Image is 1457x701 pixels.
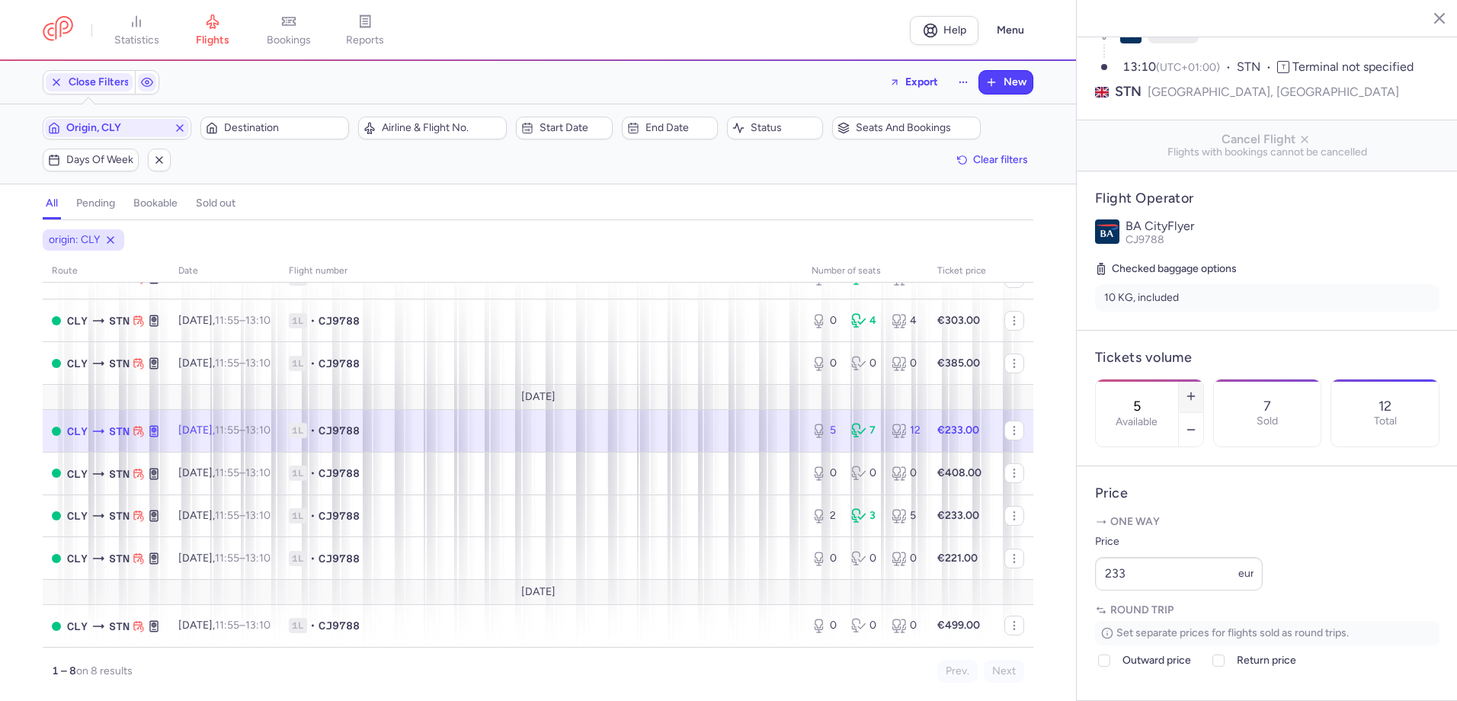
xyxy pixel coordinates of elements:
span: 1L [289,423,307,438]
time: 13:10 [245,509,271,522]
strong: €408.00 [937,466,981,479]
button: New [979,71,1033,94]
span: Flights with bookings cannot be cancelled [1089,146,1446,158]
div: 0 [812,356,839,371]
span: Stansted, London, United Kingdom [109,618,130,635]
span: 1L [289,356,307,371]
div: 3 [851,508,879,523]
div: 2 [812,508,839,523]
div: 0 [851,466,879,481]
p: Round trip [1095,603,1439,618]
span: Stansted, London, United Kingdom [109,312,130,329]
label: Price [1095,533,1263,551]
h5: Checked baggage options [1095,260,1439,278]
div: 0 [851,618,879,633]
span: [DATE] [521,586,556,598]
span: [DATE], [178,424,271,437]
span: [GEOGRAPHIC_DATA], [GEOGRAPHIC_DATA] [1148,82,1399,101]
span: 1L [289,313,307,328]
span: CJ9788 [319,423,360,438]
time: 11:55 [215,466,239,479]
span: Airline & Flight No. [382,122,501,134]
a: bookings [251,14,327,47]
button: Export [879,70,948,94]
span: CJ9788 [319,618,360,633]
span: • [310,618,315,633]
span: statistics [114,34,159,47]
input: Return price [1212,655,1225,667]
span: Origin, CLY [66,122,168,134]
input: Outward price [1098,655,1110,667]
div: 0 [812,313,839,328]
span: Stansted, London, United Kingdom [109,423,130,440]
button: Menu [988,16,1033,45]
p: One way [1095,514,1439,530]
span: CJ9788 [319,356,360,371]
span: Clear filters [973,154,1028,165]
span: 1L [289,618,307,633]
span: Ste Catherine, Calvi, France [67,423,88,440]
span: – [215,357,271,370]
span: Ste Catherine, Calvi, France [67,550,88,567]
th: number of seats [802,260,928,283]
p: 7 [1263,399,1271,414]
span: eur [1238,567,1254,580]
h4: Price [1095,485,1439,502]
span: STN [1237,59,1277,76]
time: 11:55 [215,424,239,437]
th: date [169,260,280,283]
strong: €385.00 [937,357,980,370]
span: CJ9788 [319,466,360,481]
time: 13:10 [1122,59,1156,74]
span: – [215,552,271,565]
button: Next [984,660,1024,683]
span: [DATE], [178,619,271,632]
span: Destination [224,122,344,134]
p: 12 [1379,399,1391,414]
time: 11:55 [215,552,239,565]
span: • [310,508,315,523]
span: Export [905,76,938,88]
span: Stansted, London, United Kingdom [109,507,130,524]
div: 0 [812,618,839,633]
span: • [310,356,315,371]
span: • [310,423,315,438]
span: [DATE], [178,552,271,565]
a: statistics [98,14,175,47]
button: Clear filters [952,149,1033,171]
div: 5 [812,423,839,438]
span: STN [1115,82,1142,101]
div: 0 [851,551,879,566]
span: origin: CLY [49,232,100,248]
time: 13:10 [245,314,271,327]
button: Seats and bookings [832,117,981,139]
h4: Flight Operator [1095,190,1439,207]
span: [DATE], [178,357,271,370]
a: CitizenPlane red outlined logo [43,16,73,44]
th: Ticket price [928,260,995,283]
button: Destination [200,117,349,139]
input: --- [1095,557,1263,591]
div: 0 [892,551,919,566]
div: 4 [892,313,919,328]
span: on 8 results [76,664,133,677]
p: Total [1374,415,1397,427]
span: CJ9788 [319,508,360,523]
img: BA CityFlyer logo [1095,219,1119,244]
div: 0 [892,466,919,481]
a: flights [175,14,251,47]
th: Flight number [280,260,802,283]
button: Airline & Flight No. [358,117,507,139]
div: 0 [812,466,839,481]
a: reports [327,14,403,47]
time: 13:10 [245,424,271,437]
strong: €221.00 [937,552,978,565]
button: Days of week [43,149,139,171]
span: Seats and bookings [856,122,975,134]
div: 5 [892,508,919,523]
span: Stansted, London, United Kingdom [109,355,130,372]
span: reports [346,34,384,47]
span: Help [943,24,966,36]
h4: sold out [196,197,235,210]
strong: €233.00 [937,424,979,437]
